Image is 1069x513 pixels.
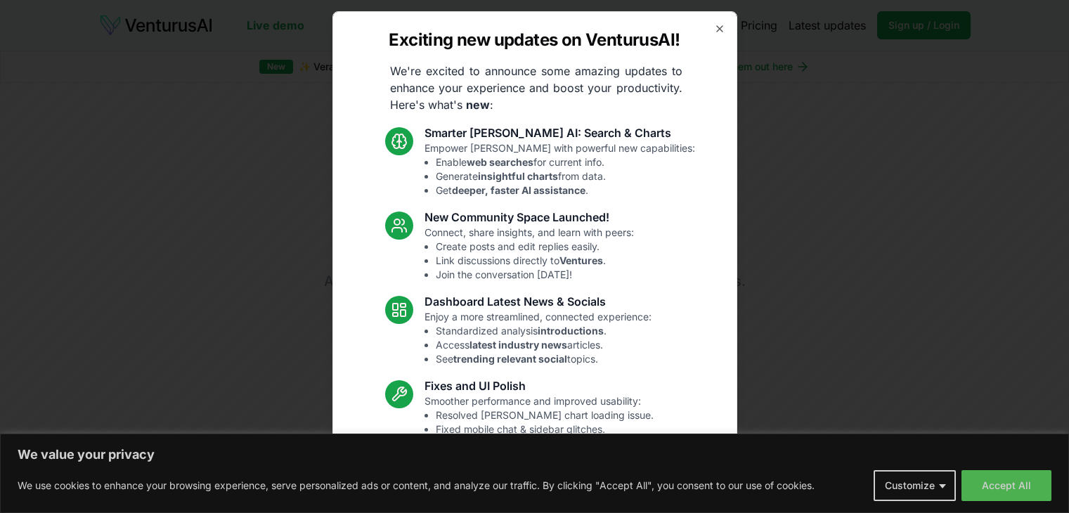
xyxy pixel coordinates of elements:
[436,324,652,338] li: Standardized analysis .
[436,155,695,169] li: Enable for current info.
[425,310,652,366] p: Enjoy a more streamlined, connected experience:
[436,408,654,422] li: Resolved [PERSON_NAME] chart loading issue.
[379,63,694,113] p: We're excited to announce some amazing updates to enhance your experience and boost your producti...
[436,183,695,197] li: Get .
[425,124,695,141] h3: Smarter [PERSON_NAME] AI: Search & Charts
[425,226,634,282] p: Connect, share insights, and learn with peers:
[425,209,634,226] h3: New Community Space Launched!
[436,422,654,436] li: Fixed mobile chat & sidebar glitches.
[467,156,533,168] strong: web searches
[425,141,695,197] p: Empower [PERSON_NAME] with powerful new capabilities:
[436,268,634,282] li: Join the conversation [DATE]!
[436,169,695,183] li: Generate from data.
[436,254,634,268] li: Link discussions directly to .
[425,377,654,394] h3: Fixes and UI Polish
[389,29,680,51] h2: Exciting new updates on VenturusAI!
[436,240,634,254] li: Create posts and edit replies easily.
[436,338,652,352] li: Access articles.
[452,184,585,196] strong: deeper, faster AI assistance
[466,98,490,112] strong: new
[559,254,603,266] strong: Ventures
[453,353,567,365] strong: trending relevant social
[469,339,567,351] strong: latest industry news
[425,394,654,450] p: Smoother performance and improved usability:
[538,325,604,337] strong: introductions
[425,293,652,310] h3: Dashboard Latest News & Socials
[478,170,558,182] strong: insightful charts
[436,436,654,450] li: Enhanced overall UI consistency.
[377,462,692,512] p: These updates are designed to make VenturusAI more powerful, intuitive, and user-friendly. Let us...
[436,352,652,366] li: See topics.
